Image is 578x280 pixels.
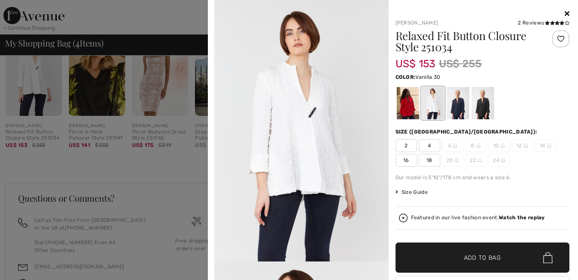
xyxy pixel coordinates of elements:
img: ring-m.svg [453,143,457,148]
div: Radiant red [396,87,419,119]
span: US$ 153 [396,49,436,70]
img: ring-m.svg [547,143,551,148]
span: 24 [488,154,510,167]
div: Midnight Blue [446,87,469,119]
div: Black [471,87,494,119]
span: 10 [488,139,510,152]
img: ring-m.svg [476,143,481,148]
div: Featured in our live fashion event. [411,215,545,221]
span: 2 [396,139,417,152]
span: US$ 255 [439,56,482,72]
div: 2 Reviews [518,19,569,27]
span: 20 [442,154,464,167]
span: 8 [465,139,487,152]
img: ring-m.svg [454,158,459,162]
span: 14 [535,139,556,152]
img: ring-m.svg [501,143,505,148]
img: ring-m.svg [524,143,528,148]
div: Our model is 5'10"/178 cm and wears a size 6. [396,174,570,181]
span: 12 [512,139,533,152]
div: Size ([GEOGRAPHIC_DATA]/[GEOGRAPHIC_DATA]): [396,128,539,136]
span: Color: [396,74,416,80]
span: Add to Bag [464,253,501,262]
span: 6 [442,139,464,152]
span: 4 [419,139,440,152]
h1: Relaxed Fit Button Closure Style 251034 [396,30,541,53]
span: Chat [19,6,37,14]
img: ring-m.svg [501,158,505,162]
div: Vanilla 30 [421,87,444,119]
img: Watch the replay [399,214,408,222]
button: Add to Bag [396,243,570,273]
span: Vanilla 30 [415,74,440,80]
strong: Watch the replay [499,215,545,221]
span: 22 [465,154,487,167]
img: ring-m.svg [478,158,482,162]
span: 18 [419,154,440,167]
span: Size Guide [396,188,428,196]
a: [PERSON_NAME] [396,20,439,26]
img: Bag.svg [543,252,553,263]
span: 16 [396,154,417,167]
